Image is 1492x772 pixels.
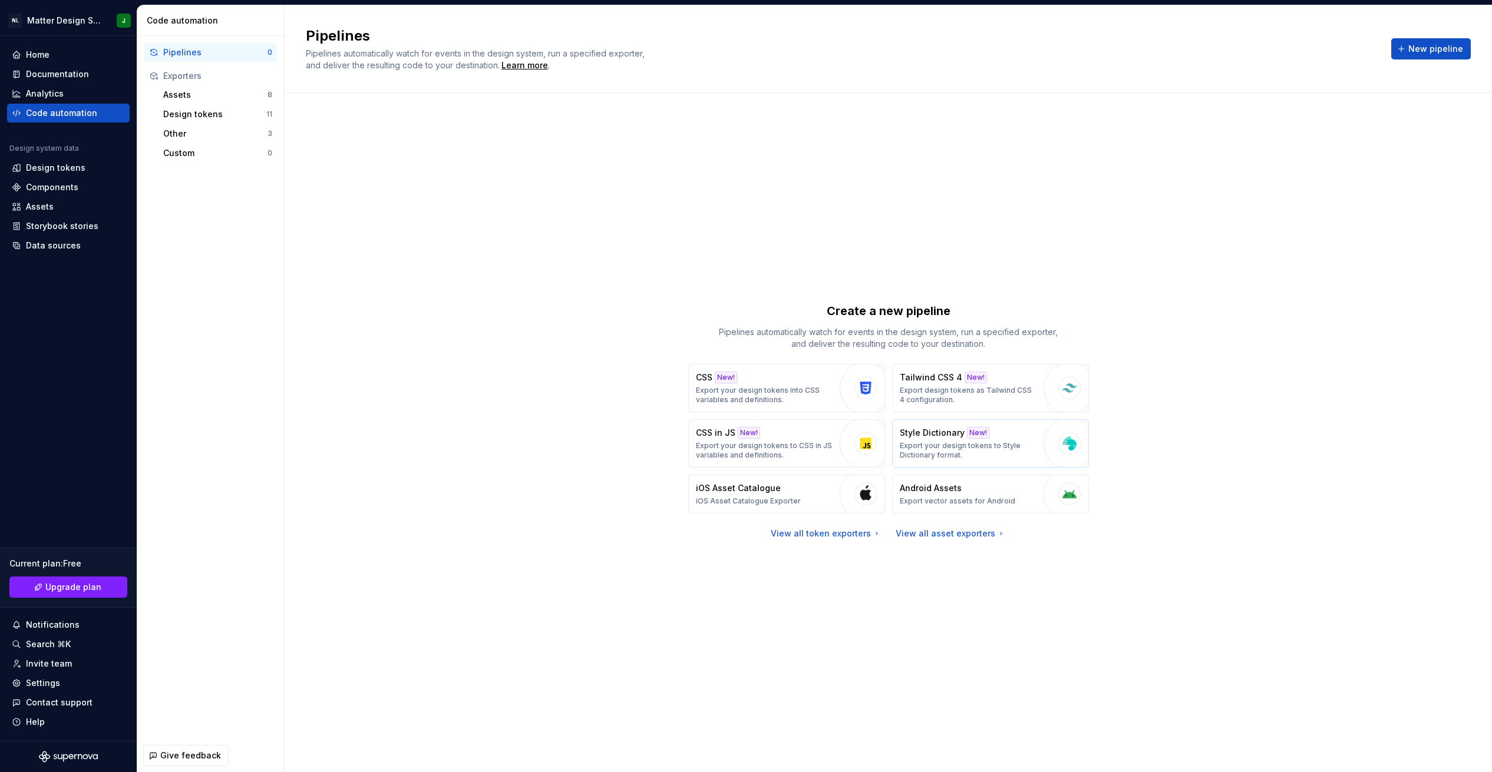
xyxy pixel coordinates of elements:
div: Notifications [26,619,80,631]
p: Export your design tokens to Style Dictionary format. [900,441,1038,460]
div: Contact support [26,697,93,708]
button: Contact support [7,693,130,712]
div: Settings [26,677,60,689]
div: New! [738,427,760,439]
a: View all token exporters [771,528,882,539]
button: Custom0 [159,144,277,163]
div: Analytics [26,88,64,100]
p: Android Assets [900,482,962,494]
span: New pipeline [1408,43,1463,55]
button: Other3 [159,124,277,143]
div: Help [26,716,45,728]
div: New! [967,427,989,439]
p: iOS Asset Catalogue [696,482,781,494]
a: Design tokens [7,158,130,177]
div: Matter Design System [27,15,103,26]
button: iOS Asset CatalogueiOS Asset Catalogue Exporter [688,475,885,513]
button: Design tokens11 [159,105,277,124]
div: Other [163,128,268,140]
div: Code automation [26,107,97,119]
div: Components [26,181,78,193]
div: Design system data [9,144,79,153]
div: Documentation [26,68,89,80]
p: Pipelines automatically watch for events in the design system, run a specified exporter, and deli... [712,326,1065,350]
button: NLMatter Design SystemJ [2,8,134,33]
a: Components [7,178,130,197]
button: CSS in JSNew!Export your design tokens to CSS in JS variables and definitions. [688,419,885,468]
button: Android AssetsExport vector assets for Android [892,475,1089,513]
a: Learn more [501,59,548,71]
p: iOS Asset Catalogue Exporter [696,496,801,506]
a: View all asset exporters [896,528,1006,539]
a: Documentation [7,65,130,84]
a: Settings [7,674,130,693]
button: CSSNew!Export your design tokens into CSS variables and definitions. [688,364,885,412]
svg: Supernova Logo [39,751,98,763]
span: Give feedback [160,750,221,761]
a: Upgrade plan [9,576,127,598]
p: Export your design tokens into CSS variables and definitions. [696,386,834,405]
div: Data sources [26,240,81,251]
div: Assets [26,201,54,213]
div: Storybook stories [26,220,98,232]
a: Invite team [7,654,130,673]
button: Give feedback [143,745,229,766]
button: Pipelines0 [144,43,277,62]
div: Design tokens [26,162,85,174]
div: Search ⌘K [26,638,71,650]
a: Storybook stories [7,217,130,236]
div: Current plan : Free [9,558,127,569]
span: Pipelines automatically watch for events in the design system, run a specified exporter, and deli... [306,48,647,70]
a: Home [7,45,130,64]
span: . [500,61,550,70]
div: New! [715,372,737,383]
span: Upgrade plan [45,581,101,593]
p: Create a new pipeline [827,303,950,319]
button: Help [7,713,130,731]
div: Code automation [147,15,279,26]
div: Exporters [163,70,272,82]
div: Home [26,49,49,61]
div: 0 [268,148,272,158]
div: 0 [268,48,272,57]
div: New! [965,372,987,383]
a: Assets [7,197,130,216]
div: Custom [163,147,268,159]
a: Code automation [7,104,130,122]
div: J [122,16,126,25]
h2: Pipelines [306,26,1377,45]
button: Assets8 [159,85,277,104]
div: 11 [266,110,272,119]
button: Notifications [7,615,130,634]
p: Style Dictionary [900,427,965,439]
div: Pipelines [163,47,268,58]
div: 8 [268,90,272,100]
div: Assets [163,89,268,101]
p: Export design tokens as Tailwind CSS 4 configuration. [900,386,1038,405]
button: Tailwind CSS 4New!Export design tokens as Tailwind CSS 4 configuration. [892,364,1089,412]
p: CSS in JS [696,427,735,439]
p: CSS [696,372,712,383]
p: Export vector assets for Android [900,496,1015,506]
div: 3 [268,129,272,138]
p: Export your design tokens to CSS in JS variables and definitions. [696,441,834,460]
div: Invite team [26,658,72,670]
button: Search ⌘K [7,635,130,654]
p: Tailwind CSS 4 [900,372,962,383]
a: Data sources [7,236,130,255]
a: Analytics [7,84,130,103]
div: Design tokens [163,108,266,120]
button: Style DictionaryNew!Export your design tokens to Style Dictionary format. [892,419,1089,468]
div: NL [8,14,22,28]
button: New pipeline [1391,38,1471,59]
